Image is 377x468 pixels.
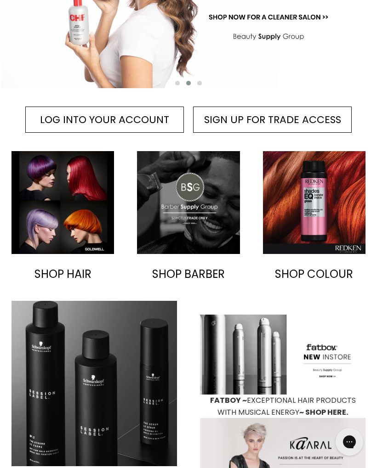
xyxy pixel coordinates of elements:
[193,107,352,133] a: SIGN UP FOR TRADE ACCESS
[275,266,353,282] span: SHOP COLOUR
[263,263,366,285] a: SHOP COLOUR
[137,263,240,285] a: SHOP BARBER
[210,395,356,417] span: EXCEPTIONAL HAIR PRODUCTS WITH MUSICAL ENERGY
[331,425,368,459] iframe: Gorgias live chat messenger
[34,266,91,282] span: SHOP HAIR
[11,263,114,285] a: SHOP HAIR
[25,107,184,133] a: LOG INTO YOUR ACCOUNT
[204,113,341,127] span: SIGN UP FOR TRADE ACCESS
[152,266,225,282] span: SHOP BARBER
[210,395,247,406] span: FATBOY ~
[305,407,348,417] span: SHOP HERE.
[299,407,304,417] span: ~
[40,113,169,127] span: LOG INTO YOUR ACCOUNT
